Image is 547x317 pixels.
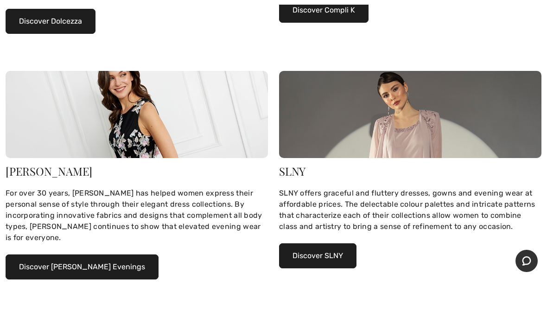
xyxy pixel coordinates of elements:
[6,9,95,34] button: Discover Dolcezza
[6,71,268,158] img: Alex Evenings
[279,188,541,232] div: SLNY offers graceful and fluttery dresses, gowns and evening wear at affordable prices. The delec...
[515,250,538,273] iframe: Opens a widget where you can chat to one of our agents
[279,243,356,268] button: Discover SLNY
[6,165,268,177] div: [PERSON_NAME]
[6,188,268,243] div: For over 30 years, [PERSON_NAME] has helped women express their personal sense of style through t...
[279,71,541,158] img: SLNY
[6,254,159,279] button: Discover [PERSON_NAME] Evenings
[279,165,541,177] div: SLNY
